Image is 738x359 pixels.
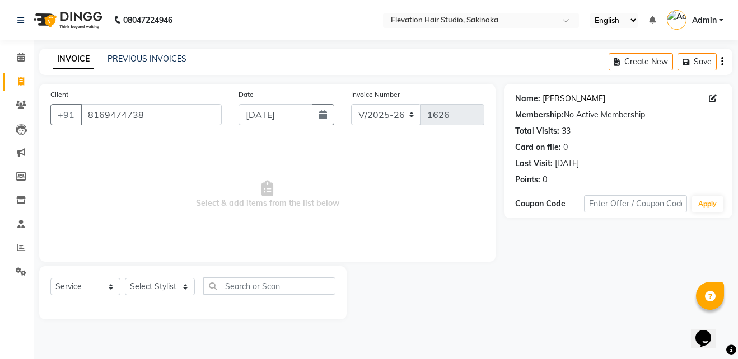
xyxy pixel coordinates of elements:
[515,109,721,121] div: No Active Membership
[515,174,540,186] div: Points:
[29,4,105,36] img: logo
[692,15,717,26] span: Admin
[563,141,568,153] div: 0
[543,174,547,186] div: 0
[515,141,561,153] div: Card on file:
[562,125,571,137] div: 33
[351,89,400,100] label: Invoice Number
[515,158,553,169] div: Last Visit:
[50,104,82,125] button: +91
[543,93,605,105] a: [PERSON_NAME]
[515,109,564,121] div: Membership:
[239,89,254,100] label: Date
[50,89,68,100] label: Client
[678,53,717,70] button: Save
[515,125,559,137] div: Total Visits:
[691,314,727,348] iframe: chat widget
[515,198,584,210] div: Coupon Code
[584,195,687,212] input: Enter Offer / Coupon Code
[555,158,579,169] div: [DATE]
[515,93,540,105] div: Name:
[609,53,673,70] button: Create New
[81,104,222,125] input: Search by Name/Mobile/Email/Code
[50,139,484,251] span: Select & add items from the list below
[203,277,335,295] input: Search or Scan
[108,54,186,64] a: PREVIOUS INVOICES
[123,4,172,36] b: 08047224946
[692,196,723,212] button: Apply
[667,10,686,30] img: Admin
[53,49,94,69] a: INVOICE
